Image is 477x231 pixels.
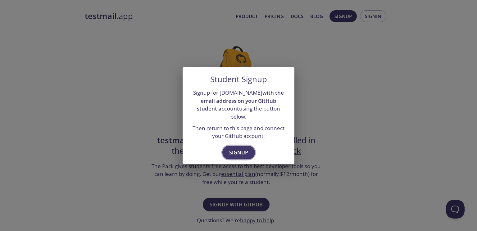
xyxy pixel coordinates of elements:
p: Then return to this page and connect your GitHub account. [190,124,287,140]
span: Signup [229,148,248,157]
h5: Student Signup [210,75,267,84]
strong: with the email address on your GitHub student account [197,89,284,112]
button: Signup [222,146,255,159]
p: Signup for [DOMAIN_NAME] using the button below. [190,89,287,121]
